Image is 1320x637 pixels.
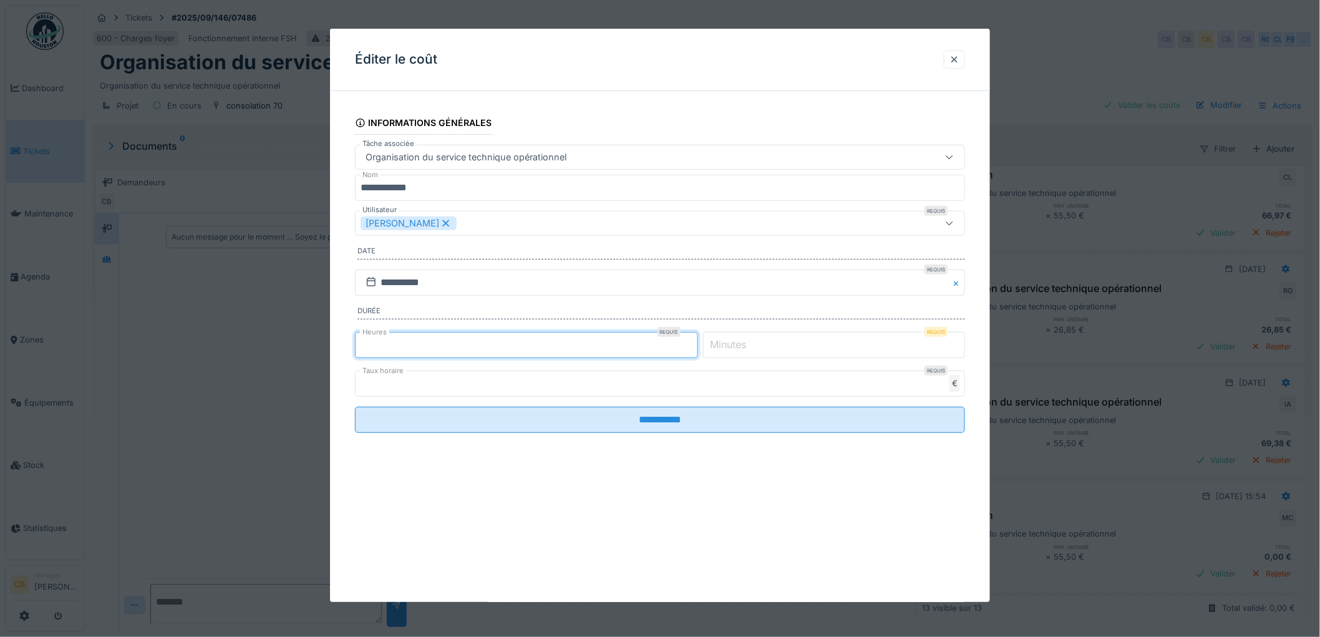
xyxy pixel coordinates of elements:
label: Minutes [708,337,749,352]
label: Heures [360,327,389,338]
label: Utilisateur [360,205,399,215]
div: Requis [658,327,681,337]
div: Informations générales [355,114,492,135]
div: [PERSON_NAME] [361,216,457,230]
div: Requis [924,327,948,337]
div: Requis [924,206,948,216]
div: Organisation du service technique opérationnel [361,150,571,164]
div: Requis [924,265,948,275]
label: Tâche associée [360,139,417,149]
button: Close [951,270,965,296]
label: Date [357,246,965,260]
div: Requis [924,366,948,376]
h3: Éditer le coût [355,52,437,67]
label: Taux horaire [360,366,406,376]
label: Nom [360,170,381,180]
div: € [949,375,960,392]
label: Durée [357,306,965,319]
